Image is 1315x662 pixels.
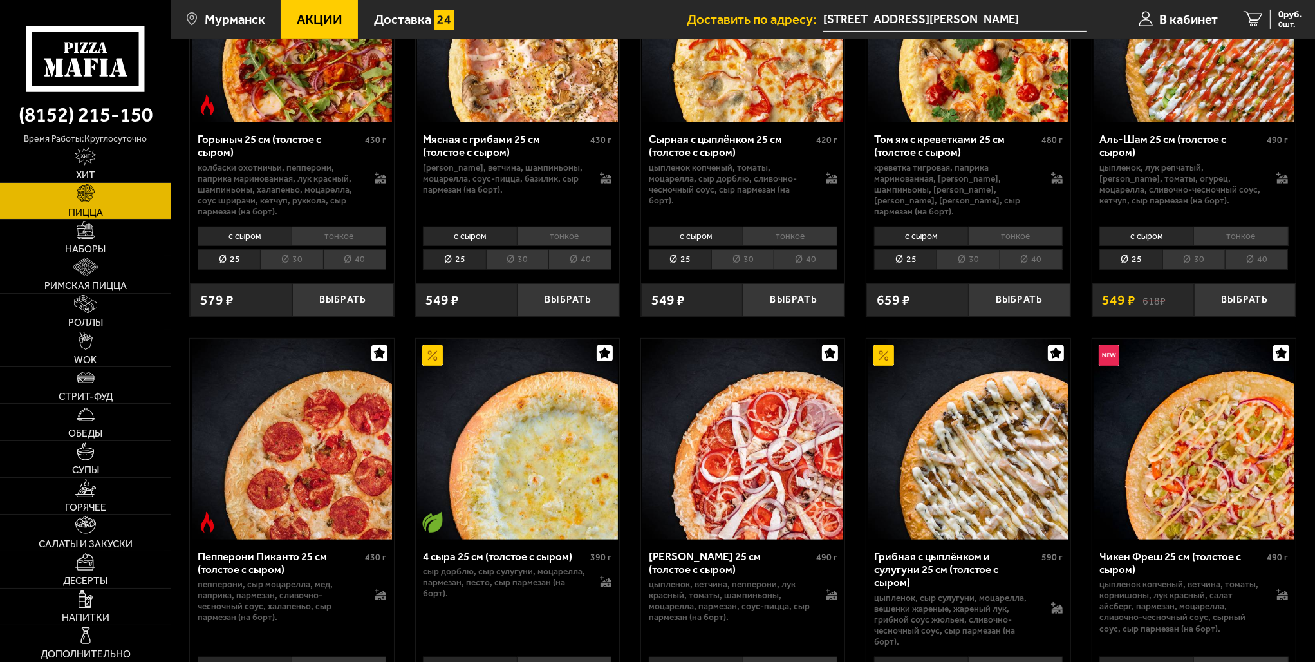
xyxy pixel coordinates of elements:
div: Аль-Шам 25 см (толстое с сыром) [1099,133,1264,159]
button: Выбрать [518,283,619,317]
span: Доставка [374,13,431,26]
p: сыр дорблю, сыр сулугуни, моцарелла, пармезан, песто, сыр пармезан (на борт). [423,566,586,599]
span: 430 г [365,135,386,146]
a: АкционныйГрибная с цыплёнком и сулугуни 25 см (толстое с сыром) [866,339,1070,540]
p: креветка тигровая, паприка маринованная, [PERSON_NAME], шампиньоны, [PERSON_NAME], [PERSON_NAME],... [874,162,1038,217]
li: тонкое [517,227,611,246]
span: Акции [297,13,342,26]
img: Новинка [1099,345,1119,366]
span: Горячее [65,503,106,513]
a: Острое блюдоПепперони Пиканто 25 см (толстое с сыром) [190,339,393,540]
li: 25 [1099,249,1162,270]
li: 25 [198,249,260,270]
p: цыпленок, сыр сулугуни, моцарелла, вешенки жареные, жареный лук, грибной соус Жюльен, сливочно-че... [874,592,1038,647]
span: Супы [72,466,99,475]
img: Острое блюдо [197,512,218,533]
img: Акционный [422,345,443,366]
div: Сырная с цыплёнком 25 см (толстое с сыром) [649,133,813,159]
span: 659 ₽ [877,293,910,307]
span: 549 ₽ [1103,293,1136,307]
li: с сыром [1099,227,1193,246]
span: Римская пицца [44,281,127,291]
li: тонкое [292,227,386,246]
a: НовинкаЧикен Фреш 25 см (толстое с сыром) [1092,339,1296,540]
span: Доставить по адресу: [687,13,823,26]
span: 0 руб. [1278,10,1302,19]
p: цыпленок, ветчина, пепперони, лук красный, томаты, шампиньоны, моцарелла, пармезан, соус-пицца, с... [649,579,812,623]
span: 430 г [365,552,386,563]
span: 490 г [1267,552,1288,563]
p: цыпленок копченый, томаты, моцарелла, сыр дорблю, сливочно-чесночный соус, сыр пармезан (на борт). [649,162,812,206]
div: [PERSON_NAME] 25 см (толстое с сыром) [649,550,813,576]
span: Наборы [65,245,106,254]
li: 30 [711,249,774,270]
li: с сыром [649,227,743,246]
span: Обеды [68,429,102,439]
span: Пицца [68,208,103,218]
li: 25 [874,249,937,270]
span: 590 г [1041,552,1063,563]
span: В кабинет [1159,13,1218,26]
li: 30 [937,249,999,270]
img: Пепперони Пиканто 25 см (толстое с сыром) [192,339,393,540]
li: 40 [548,249,611,270]
p: колбаски Охотничьи, пепперони, паприка маринованная, лук красный, шампиньоны, халапеньо, моцарелл... [198,162,361,217]
span: 490 г [1267,135,1288,146]
span: Мурманск [205,13,265,26]
span: Десерты [63,576,107,586]
img: Чикен Фреш 25 см (толстое с сыром) [1094,339,1294,540]
li: тонкое [968,227,1063,246]
div: Грибная с цыплёнком и сулугуни 25 см (толстое с сыром) [874,550,1038,589]
li: 30 [1162,249,1225,270]
img: Острое блюдо [197,95,218,115]
s: 618 ₽ [1142,293,1166,307]
div: Горыныч 25 см (толстое с сыром) [198,133,362,159]
span: 480 г [1041,135,1063,146]
li: 25 [423,249,485,270]
span: Салаты и закуски [39,540,133,549]
img: Вегетарианское блюдо [422,512,443,533]
a: Петровская 25 см (толстое с сыром) [641,339,844,540]
img: 15daf4d41897b9f0e9f617042186c801.svg [434,10,454,30]
li: с сыром [874,227,968,246]
span: 549 ₽ [426,293,460,307]
span: Хит [76,171,95,180]
li: тонкое [1193,227,1288,246]
div: Том ям с креветками 25 см (толстое с сыром) [874,133,1038,159]
span: WOK [74,355,97,365]
img: Петровская 25 см (толстое с сыром) [642,339,843,540]
div: Чикен Фреш 25 см (толстое с сыром) [1099,550,1264,576]
li: с сыром [423,227,517,246]
li: с сыром [198,227,292,246]
button: Выбрать [292,283,394,317]
button: Выбрать [1194,283,1296,317]
li: 30 [260,249,322,270]
span: Напитки [62,613,109,623]
li: 40 [323,249,386,270]
span: Роллы [68,318,103,328]
a: АкционныйВегетарианское блюдо4 сыра 25 см (толстое с сыром) [416,339,619,540]
div: Пепперони Пиканто 25 см (толстое с сыром) [198,550,362,576]
p: цыпленок копченый, ветчина, томаты, корнишоны, лук красный, салат айсберг, пармезан, моцарелла, с... [1099,579,1263,634]
input: Ваш адрес доставки [823,8,1087,32]
span: Стрит-фуд [59,392,113,402]
span: 430 г [590,135,611,146]
span: Дополнительно [41,650,131,659]
img: Акционный [873,345,894,366]
p: пепперони, сыр Моцарелла, мед, паприка, пармезан, сливочно-чесночный соус, халапеньо, сыр пармеза... [198,579,361,623]
span: 490 г [816,552,837,563]
li: 40 [1225,249,1288,270]
button: Выбрать [743,283,844,317]
span: 549 ₽ [651,293,685,307]
li: тонкое [743,227,837,246]
li: 30 [486,249,548,270]
span: улица Юрия Гагарина, 39, подъезд 1 [823,8,1087,32]
span: 390 г [590,552,611,563]
span: 420 г [816,135,837,146]
div: Мясная с грибами 25 см (толстое с сыром) [423,133,587,159]
img: 4 сыра 25 см (толстое с сыром) [417,339,618,540]
p: цыпленок, лук репчатый, [PERSON_NAME], томаты, огурец, моцарелла, сливочно-чесночный соус, кетчуп... [1099,162,1263,206]
li: 40 [774,249,837,270]
img: Грибная с цыплёнком и сулугуни 25 см (толстое с сыром) [868,339,1069,540]
button: Выбрать [969,283,1070,317]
